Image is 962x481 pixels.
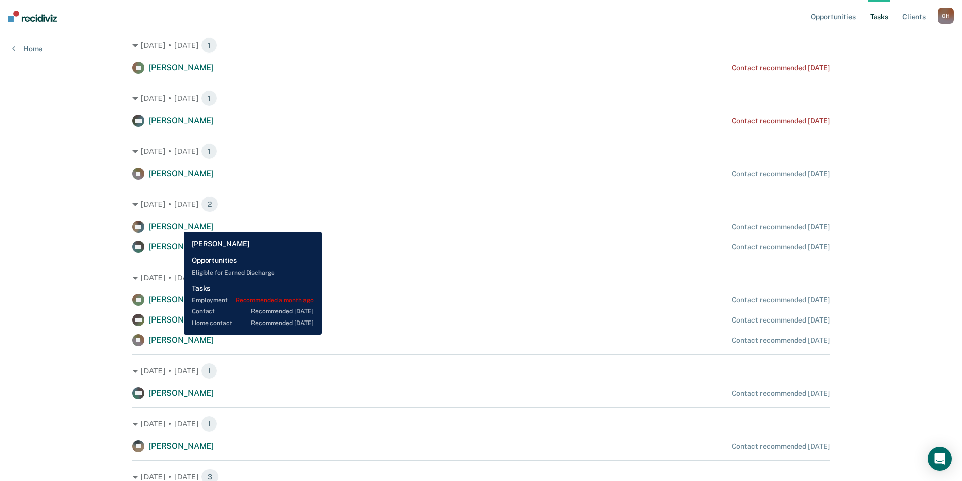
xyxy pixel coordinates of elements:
span: [PERSON_NAME] [148,169,214,178]
div: Open Intercom Messenger [928,447,952,471]
div: Contact recommended [DATE] [732,442,830,451]
div: Contact recommended [DATE] [732,223,830,231]
div: Contact recommended [DATE] [732,336,830,345]
div: [DATE] • [DATE] 1 [132,363,830,379]
span: 1 [201,143,217,159]
span: [PERSON_NAME] [148,335,214,345]
button: OH [938,8,954,24]
span: 1 [201,37,217,54]
span: [PERSON_NAME] [148,388,214,398]
span: 3 [201,270,219,286]
span: 1 [201,363,217,379]
a: Home [12,44,42,54]
span: [PERSON_NAME] [148,222,214,231]
img: Recidiviz [8,11,57,22]
div: Contact recommended [DATE] [732,117,830,125]
span: 2 [201,196,218,212]
div: [DATE] • [DATE] 1 [132,37,830,54]
span: 1 [201,416,217,432]
span: [PERSON_NAME] [148,116,214,125]
span: [PERSON_NAME] [148,63,214,72]
span: [PERSON_NAME] [148,242,214,251]
div: [DATE] • [DATE] 3 [132,270,830,286]
div: [DATE] • [DATE] 1 [132,143,830,159]
span: 1 [201,90,217,106]
div: Contact recommended [DATE] [732,389,830,398]
span: [PERSON_NAME] [148,441,214,451]
div: Contact recommended [DATE] [732,296,830,304]
div: Contact recommended [DATE] [732,170,830,178]
span: [PERSON_NAME] [148,295,214,304]
div: Contact recommended [DATE] [732,243,830,251]
div: Contact recommended [DATE] [732,316,830,325]
div: [DATE] • [DATE] 1 [132,416,830,432]
div: [DATE] • [DATE] 2 [132,196,830,212]
div: Contact recommended [DATE] [732,64,830,72]
div: [DATE] • [DATE] 1 [132,90,830,106]
div: O H [938,8,954,24]
span: [PERSON_NAME] [148,315,214,325]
